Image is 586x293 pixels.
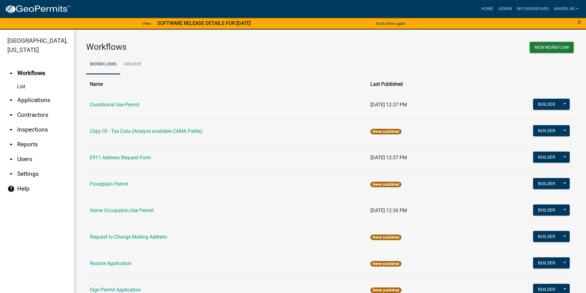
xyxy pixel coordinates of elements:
[533,257,560,268] button: Builder
[370,235,401,240] span: Never published
[533,152,560,163] button: Builder
[120,55,145,74] a: Archive
[370,129,401,134] span: Never published
[7,97,15,104] i: arrow_drop_down
[157,20,251,26] strong: SOFTWARE RELEASE DETAILS FOR [DATE]
[7,156,15,163] i: arrow_drop_down
[533,231,560,242] button: Builder
[86,42,325,52] h3: Workflows
[370,102,407,108] span: [DATE] 12:37 PM
[7,185,15,192] i: help
[533,125,560,136] button: Builder
[370,261,401,267] span: Never published
[90,234,167,240] a: Request to Change Mailing Address
[7,170,15,178] i: arrow_drop_down
[370,182,401,187] span: Never published
[90,155,151,160] a: E911 Address Request Form
[140,18,153,29] a: View
[533,204,560,216] button: Builder
[90,260,132,266] a: Rezone Application
[370,155,407,160] span: [DATE] 12:37 PM
[367,77,469,92] th: Last Published
[90,208,153,213] a: Home Occupation Use Permit
[370,208,407,213] span: [DATE] 12:36 PM
[90,128,202,134] a: Copy Of - Tax Data (Analyze available CAMA Fields)
[552,3,581,15] a: marielar
[577,18,581,26] span: ×
[7,69,15,77] i: arrow_drop_up
[7,111,15,119] i: arrow_drop_down
[90,102,139,108] a: Conditional Use Permit
[530,42,574,53] button: New Workflow
[533,178,560,189] button: Builder
[86,55,120,74] a: Workflows
[577,18,581,26] button: Close
[90,181,128,187] a: Floodplain Permit
[479,3,496,15] a: Home
[7,126,15,133] i: arrow_drop_down
[373,18,408,29] button: Don't show again
[496,3,514,15] a: Admin
[7,141,15,148] i: arrow_drop_down
[533,99,560,110] button: Builder
[370,287,401,293] span: Never published
[90,287,141,293] a: Sign Permit Application
[86,77,367,92] th: Name
[514,3,552,15] a: My Dashboard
